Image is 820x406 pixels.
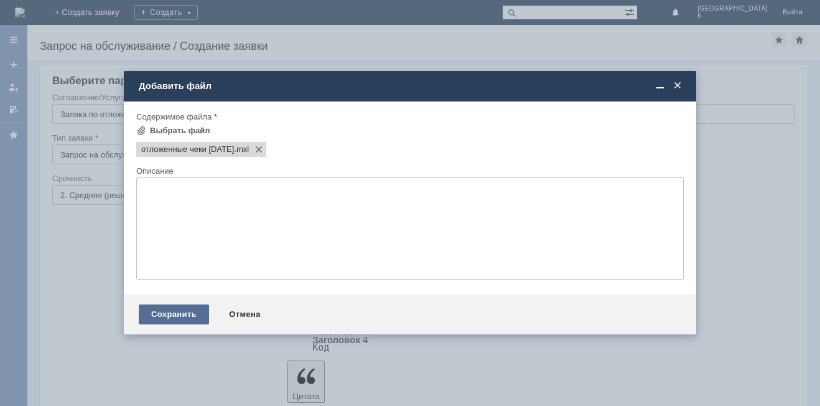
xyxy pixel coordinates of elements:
[150,126,210,136] div: Выбрать файл
[136,167,681,175] div: Описание
[139,80,684,92] div: Добавить файл
[654,80,666,92] span: Свернуть (Ctrl + M)
[234,144,249,154] span: отложенные чеки 31.08.2025.mxl
[5,5,182,25] div: Добрый день! Просьба удалить отложенные чеки за [DATE]Спасибо.
[136,113,681,121] div: Содержимое файла
[141,144,234,154] span: отложенные чеки 31.08.2025.mxl
[671,80,684,92] span: Закрыть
